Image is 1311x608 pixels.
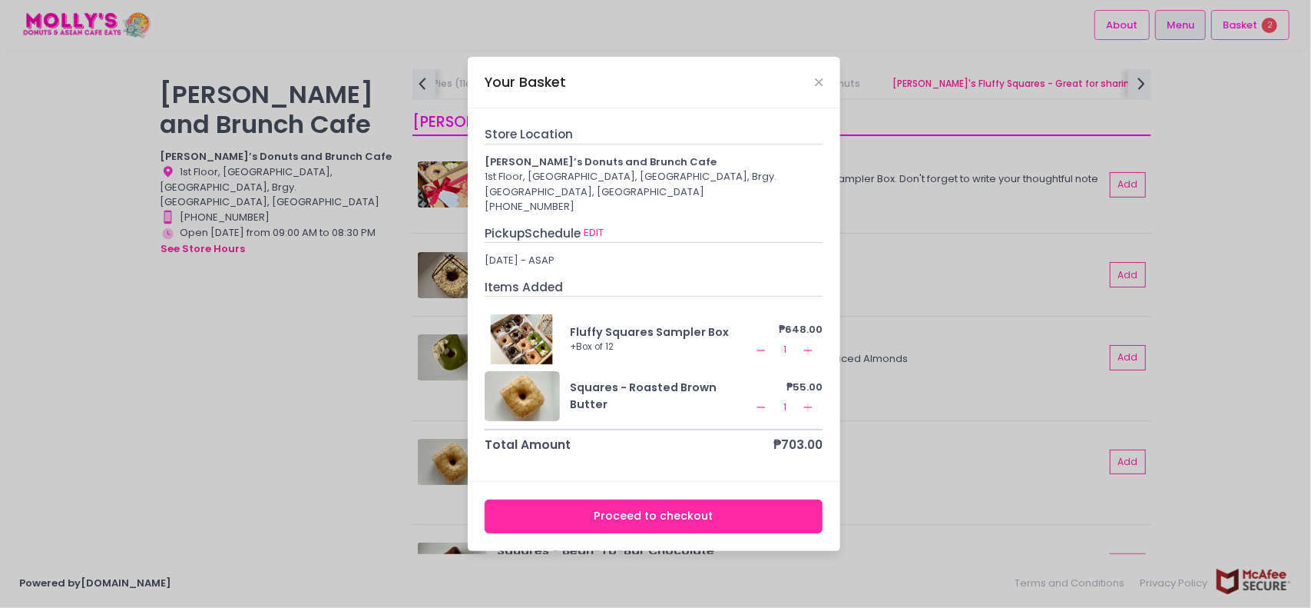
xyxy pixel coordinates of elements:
div: ₱648.00 [752,322,823,337]
div: + Box of 12 [570,341,753,354]
div: Store Location [485,125,823,144]
div: Total Amount [485,436,571,454]
span: Pickup Schedule [485,225,581,241]
div: 1st Floor, [GEOGRAPHIC_DATA], [GEOGRAPHIC_DATA], Brgy. [GEOGRAPHIC_DATA], [GEOGRAPHIC_DATA] [485,169,823,199]
button: Close [815,78,823,86]
div: ₱703.00 [773,436,823,454]
button: EDIT [584,224,605,241]
div: Squares - Roasted Brown Butter [570,380,753,413]
div: ₱55.00 [752,380,823,395]
div: Your Basket [485,72,566,92]
div: [DATE] - ASAP [485,253,823,268]
b: [PERSON_NAME]’s Donuts and Brunch Cafe [485,154,717,169]
div: Items Added [485,278,823,297]
div: Fluffy Squares Sampler Box [570,324,753,341]
div: [PHONE_NUMBER] [485,199,823,214]
button: Proceed to checkout [485,500,823,534]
